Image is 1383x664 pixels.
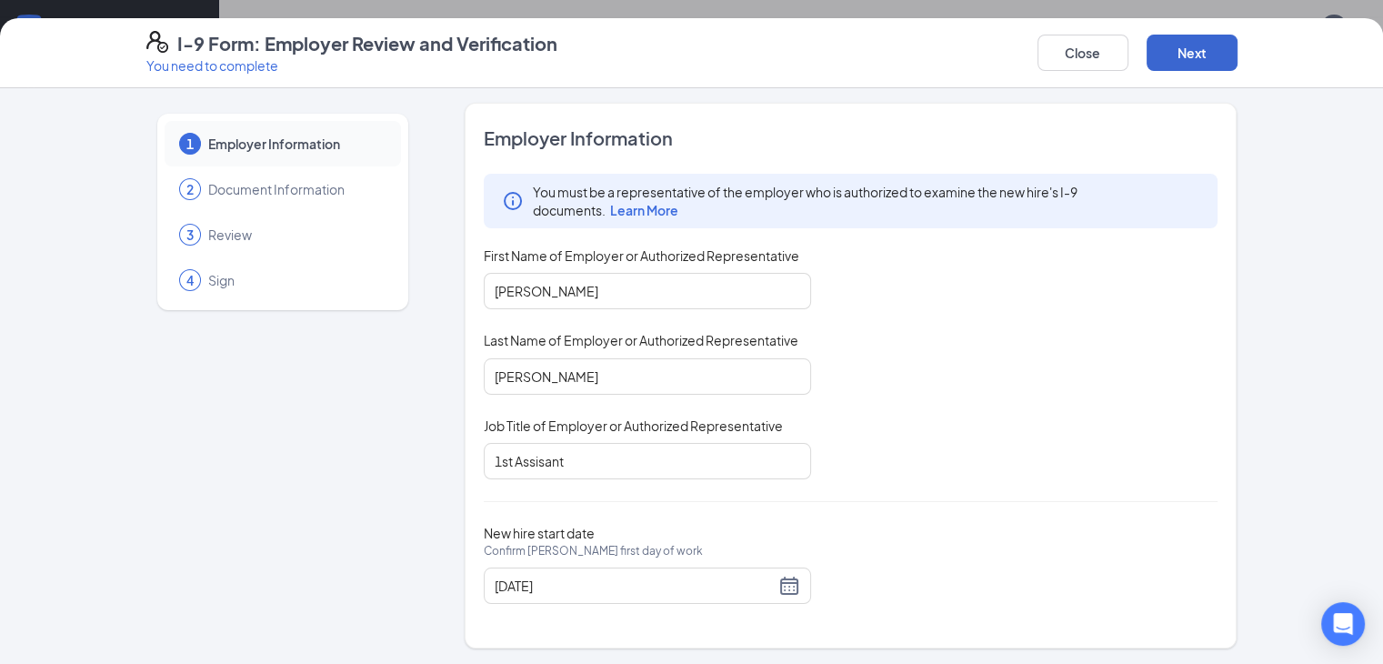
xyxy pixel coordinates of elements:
[484,443,811,479] input: Enter job title
[146,56,557,75] p: You need to complete
[208,135,383,153] span: Employer Information
[186,180,194,198] span: 2
[484,331,798,349] span: Last Name of Employer or Authorized Representative
[484,126,1218,151] span: Employer Information
[502,190,524,212] svg: Info
[495,576,775,596] input: 08/14/2025
[177,31,557,56] h4: I-9 Form: Employer Review and Verification
[610,202,678,218] span: Learn More
[208,180,383,198] span: Document Information
[186,135,194,153] span: 1
[208,226,383,244] span: Review
[484,417,783,435] span: Job Title of Employer or Authorized Representative
[1321,602,1365,646] div: Open Intercom Messenger
[146,31,168,53] svg: FormI9EVerifyIcon
[186,271,194,289] span: 4
[186,226,194,244] span: 3
[1147,35,1238,71] button: Next
[484,246,799,265] span: First Name of Employer or Authorized Representative
[533,183,1200,219] span: You must be a representative of the employer who is authorized to examine the new hire's I-9 docu...
[484,358,811,395] input: Enter your last name
[484,273,811,309] input: Enter your first name
[1037,35,1128,71] button: Close
[606,202,678,218] a: Learn More
[208,271,383,289] span: Sign
[484,542,703,560] span: Confirm [PERSON_NAME] first day of work
[484,524,703,578] span: New hire start date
